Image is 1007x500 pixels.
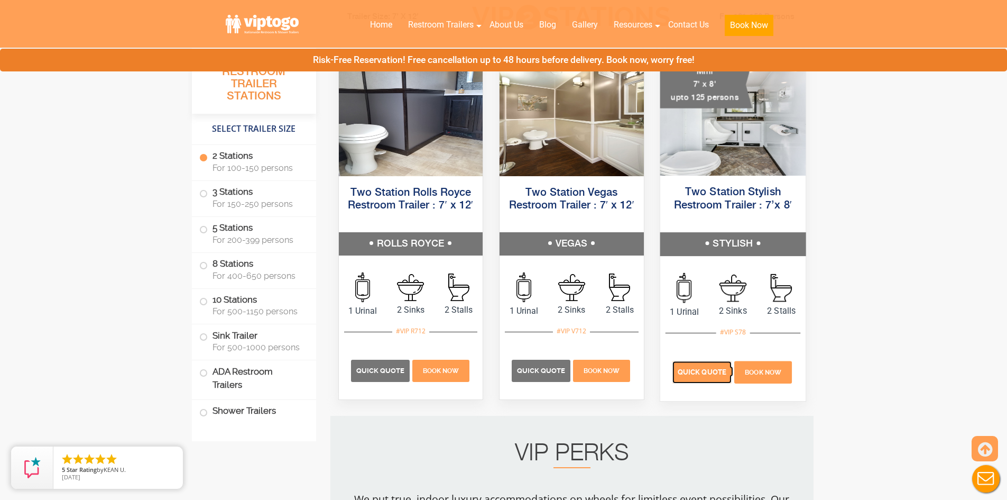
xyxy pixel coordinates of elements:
span: 2 Sinks [386,304,435,316]
span: Book Now [584,367,620,375]
li:  [83,453,96,466]
label: Sink Trailer [199,324,309,357]
a: Home [362,13,400,37]
span: Quick Quote [356,367,404,375]
label: 3 Stations [199,181,309,214]
a: Book Now [411,365,470,375]
div: #VIP V712 [553,324,590,338]
div: #VIP S78 [716,325,750,339]
a: Two Station Stylish Restroom Trailer : 7’x 8′ [673,187,792,211]
img: an icon of stall [448,274,469,301]
label: 5 Stations [199,217,309,250]
span: For 400-650 persons [213,271,303,281]
button: Live Chat [965,458,1007,500]
span: For 500-1150 persons [213,306,303,316]
a: Contact Us [660,13,717,37]
div: Mini 7' x 8' upto 125 persons [660,61,752,108]
img: an icon of stall [609,274,630,301]
h2: VIP PERKS [352,443,792,468]
span: Star Rating [67,466,97,474]
li:  [94,453,107,466]
img: an icon of sink [558,274,585,301]
span: Book Now [423,367,459,375]
span: [DATE] [62,473,80,481]
span: 1 Urinal [660,305,708,318]
img: A mini restroom trailer with two separate stations and separate doors for males and females [660,53,805,176]
a: Two Station Vegas Restroom Trailer : 7′ x 12′ [509,187,634,211]
span: Quick Quote [678,368,726,376]
a: Two Station Rolls Royce Restroom Trailer : 7′ x 12′ [348,187,473,211]
span: 1 Urinal [500,305,548,317]
span: 5 [62,466,65,474]
img: an icon of urinal [677,273,691,303]
h5: VEGAS [500,232,644,256]
span: 2 Sinks [708,304,757,317]
span: 1 Urinal [339,305,387,317]
img: an icon of urinal [516,272,531,302]
img: an icon of sink [719,274,746,302]
img: Side view of two station restroom trailer with separate doors for males and females [500,54,644,176]
span: 2 Sinks [548,304,596,316]
span: 2 Stalls [596,304,644,316]
h3: All Portable Restroom Trailer Stations [192,50,316,114]
a: Quick Quote [512,365,572,375]
h4: Select Trailer Size [192,119,316,139]
li:  [61,453,73,466]
span: by [62,467,174,474]
div: #VIP R712 [392,324,429,338]
span: 2 Stalls [435,304,483,316]
a: Book Now [717,13,781,42]
img: Side view of two station restroom trailer with separate doors for males and females [339,54,483,176]
a: About Us [482,13,531,37]
h5: STYLISH [660,232,805,256]
span: For 100-150 persons [213,163,303,173]
img: an icon of stall [771,274,792,302]
img: an icon of urinal [355,272,370,302]
a: Quick Quote [672,367,733,377]
a: Quick Quote [351,365,411,375]
label: Shower Trailers [199,400,309,423]
span: For 150-250 persons [213,199,303,209]
a: Restroom Trailers [400,13,482,37]
span: For 200-399 persons [213,235,303,245]
label: ADA Restroom Trailers [199,360,309,396]
a: Resources [606,13,660,37]
a: Gallery [564,13,606,37]
a: Book Now [572,365,632,375]
label: 10 Stations [199,289,309,322]
a: Book Now [733,367,793,377]
span: For 500-1000 persons [213,342,303,352]
h5: ROLLS ROYCE [339,232,483,256]
button: Book Now [725,15,773,36]
li:  [105,453,118,466]
span: 2 Stalls [757,304,806,317]
span: Book Now [745,369,781,376]
label: 8 Stations [199,253,309,286]
label: 2 Stations [199,145,309,178]
span: Quick Quote [517,367,565,375]
span: KEAN U. [104,466,126,474]
a: Blog [531,13,564,37]
img: an icon of sink [397,274,424,301]
li:  [72,453,85,466]
img: Review Rating [22,457,43,478]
